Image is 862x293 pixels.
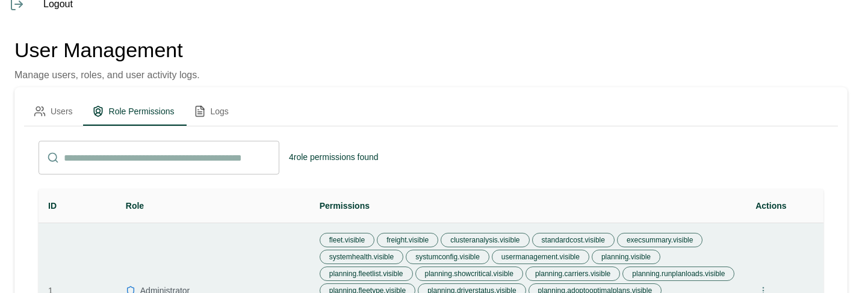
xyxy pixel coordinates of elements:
span: planning.runplanloads.visible [628,269,729,279]
span: planning.showcritical.visible [421,269,518,279]
span: systemhealth.visible [325,252,398,262]
span: execsummary.visible [622,235,697,245]
div: ID [48,199,107,213]
div: admin tabs [24,97,838,126]
span: usermanagement.visible [497,252,584,262]
span: clusteranalysis.visible [446,235,524,245]
h6: 4 role permissions found [289,151,379,164]
span: planning.visible [597,252,655,262]
span: systumconfig.visible [411,252,484,262]
span: planning.carriers.visible [531,269,615,279]
button: Role Permissions [82,97,184,126]
button: Logs [184,97,238,126]
h4: User Management [14,38,200,63]
div: Role [126,199,300,213]
span: fleet.visible [325,235,369,245]
span: standardcost.visible [538,235,609,245]
button: Users [24,97,82,126]
div: Actions [755,199,814,213]
span: planning.fleetlist.visible [325,269,408,279]
div: Permissions [320,199,736,213]
p: Manage users, roles, and user activity logs. [14,68,200,82]
span: freight.visible [382,235,433,245]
